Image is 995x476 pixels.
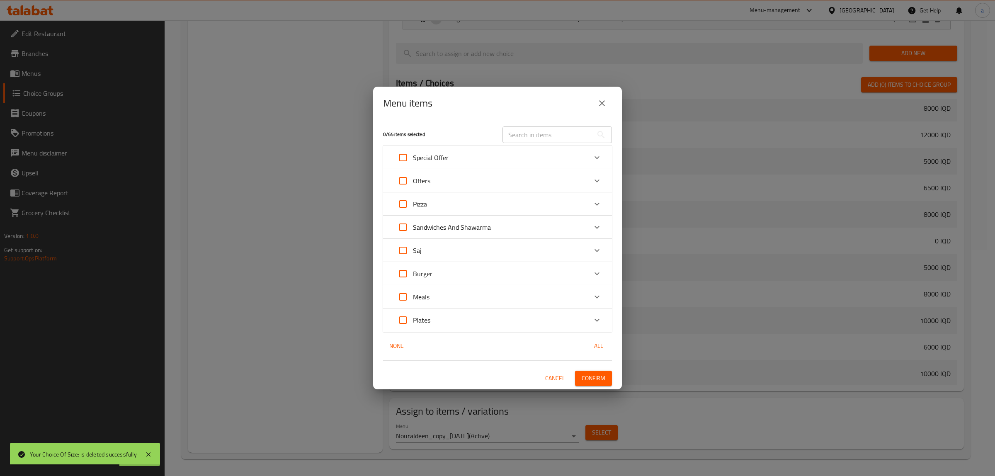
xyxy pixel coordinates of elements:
button: None [383,338,410,354]
div: Expand [383,192,612,216]
p: Pizza [413,199,427,209]
span: None [386,341,406,351]
div: Expand [383,308,612,332]
p: Meals [413,292,430,302]
div: Your Choice Of Size: is deleted successfully [30,450,137,459]
button: Cancel [542,371,568,386]
h5: 0 / 65 items selected [383,131,493,138]
p: Special Offer [413,153,449,163]
div: Expand [383,239,612,262]
div: Expand [383,216,612,239]
p: Offers [413,176,430,186]
p: Burger [413,269,432,279]
span: Cancel [545,373,565,384]
p: Sandwiches And Shawarma [413,222,491,232]
div: Expand [383,285,612,308]
button: All [585,338,612,354]
span: Confirm [582,373,605,384]
span: All [589,341,609,351]
button: Confirm [575,371,612,386]
div: Expand [383,262,612,285]
div: Expand [383,146,612,169]
button: close [592,93,612,113]
div: Expand [383,169,612,192]
p: Saj [413,245,422,255]
input: Search in items [502,126,593,143]
p: Plates [413,315,430,325]
h2: Menu items [383,97,432,110]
